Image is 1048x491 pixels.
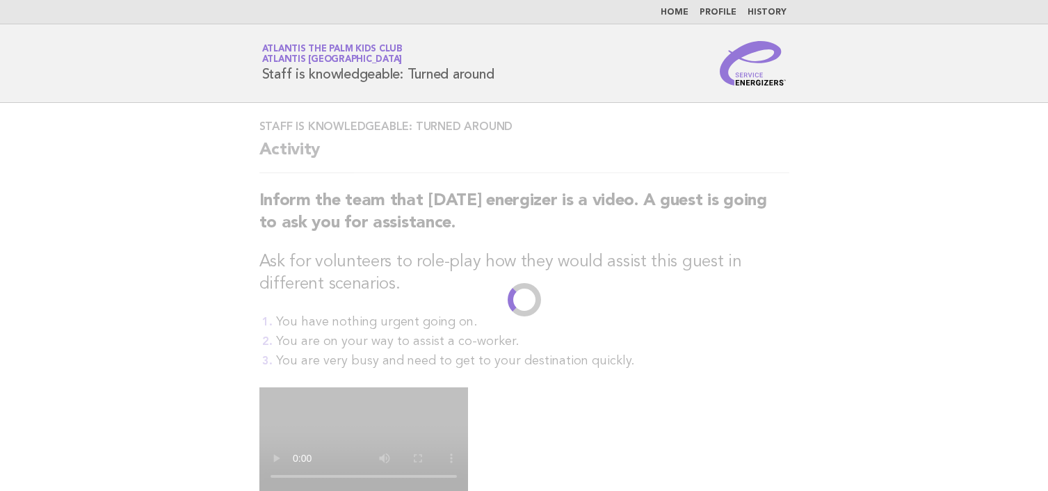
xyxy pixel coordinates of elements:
[259,251,789,296] h3: Ask for volunteers to role-play how they would assist this guest in different scenarios.
[259,120,789,134] h3: Staff is knowledgeable: Turned around
[748,8,787,17] a: History
[276,312,789,332] li: You have nothing urgent going on.
[720,41,787,86] img: Service Energizers
[259,139,789,173] h2: Activity
[262,45,403,64] a: Atlantis The Palm Kids ClubAtlantis [GEOGRAPHIC_DATA]
[276,332,789,351] li: You are on your way to assist a co-worker.
[700,8,736,17] a: Profile
[276,351,789,371] li: You are very busy and need to get to your destination quickly.
[262,45,494,81] h1: Staff is knowledgeable: Turned around
[259,193,767,232] strong: Inform the team that [DATE] energizer is a video. A guest is going to ask you for assistance.
[262,56,403,65] span: Atlantis [GEOGRAPHIC_DATA]
[661,8,688,17] a: Home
